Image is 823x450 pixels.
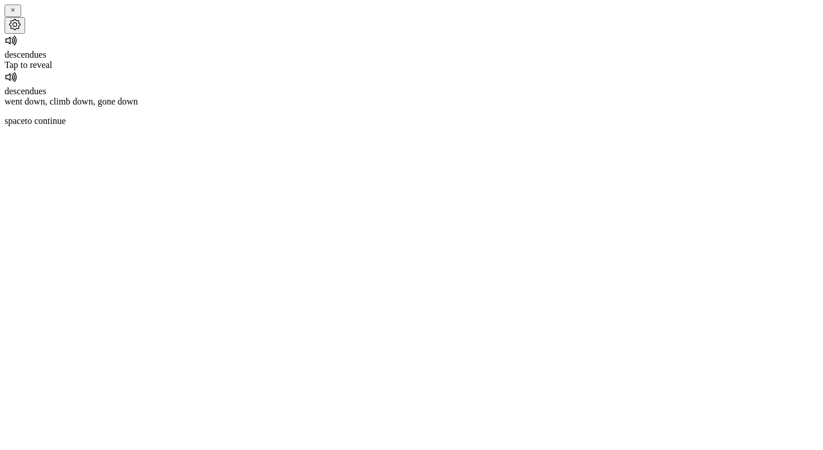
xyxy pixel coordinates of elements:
div: descendues [5,86,818,97]
div: descendues [5,50,818,60]
div: went down, climb down, gone down [5,97,818,107]
span: space [5,116,25,126]
div: Tap to reveal [5,60,818,70]
span: to continue [5,116,66,126]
